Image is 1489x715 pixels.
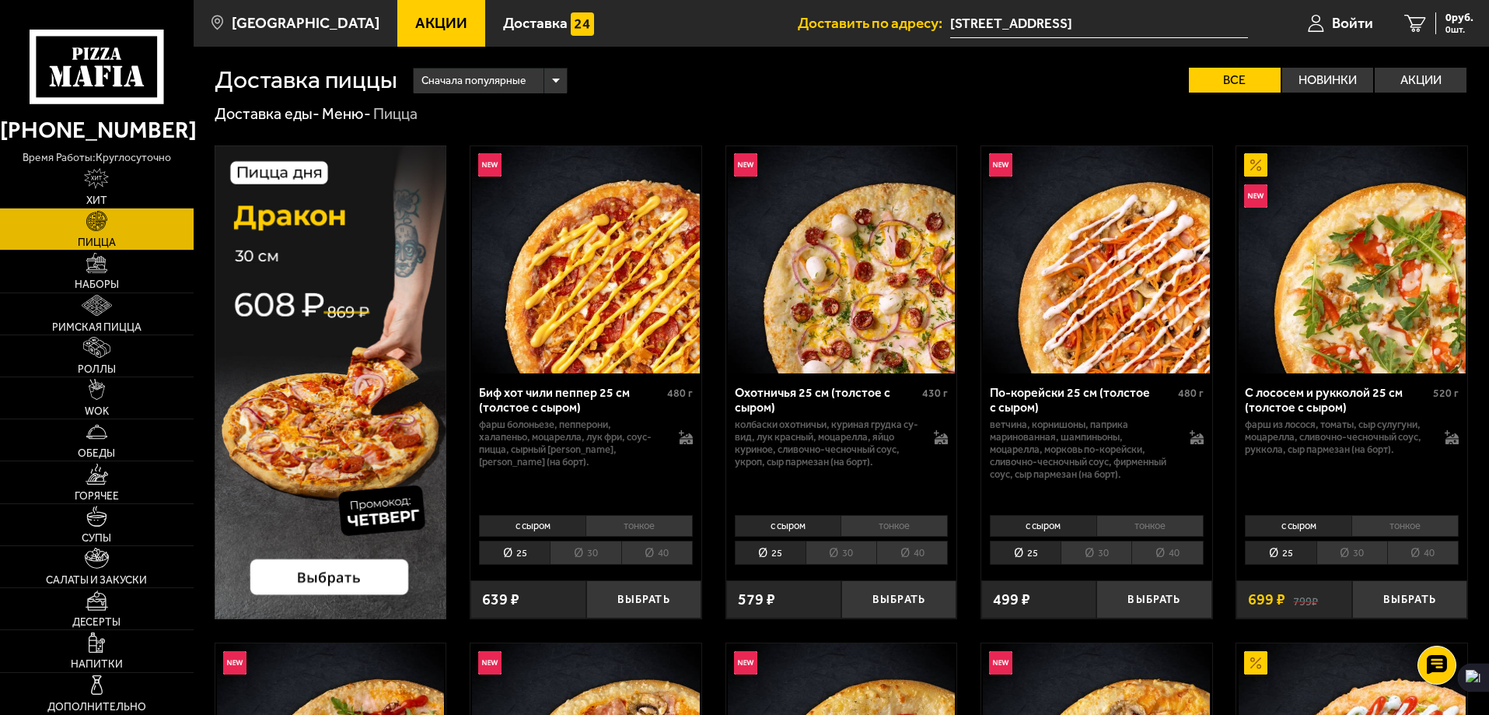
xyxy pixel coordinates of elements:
[52,322,142,333] span: Римская пицца
[1244,153,1267,177] img: Акционный
[1316,541,1387,565] li: 30
[82,533,111,544] span: Супы
[841,580,956,619] button: Выбрать
[990,385,1174,415] div: По-корейски 25 см (толстое с сыром)
[735,385,919,415] div: Охотничья 25 см (толстое с сыром)
[479,385,663,415] div: Биф хот чили пеппер 25 см (толстое с сыром)
[47,702,146,713] span: Дополнительно
[482,592,519,608] span: 639 ₽
[990,515,1096,537] li: с сыром
[215,68,397,93] h1: Доставка пиццы
[950,9,1248,38] span: Земледельческая улица, 14
[841,515,948,537] li: тонкое
[1387,541,1459,565] li: 40
[71,659,123,670] span: Напитки
[798,16,950,30] span: Доставить по адресу:
[1282,68,1374,93] label: Новинки
[922,387,948,400] span: 430 г
[586,580,701,619] button: Выбрать
[478,153,502,177] img: Новинка
[1293,592,1318,608] s: 799 ₽
[1445,25,1473,34] span: 0 шт.
[1332,16,1373,30] span: Войти
[78,448,115,459] span: Обеды
[75,279,119,290] span: Наборы
[1244,184,1267,208] img: Новинка
[46,575,147,586] span: Салаты и закуски
[806,541,876,565] li: 30
[472,146,699,373] img: Биф хот чили пеппер 25 см (толстое с сыром)
[989,153,1012,177] img: Новинка
[1245,541,1316,565] li: 25
[876,541,948,565] li: 40
[1244,651,1267,675] img: Акционный
[85,406,109,417] span: WOK
[981,146,1212,373] a: НовинкаПо-корейски 25 см (толстое с сыром)
[1096,580,1211,619] button: Выбрать
[78,364,116,375] span: Роллы
[1245,419,1429,456] p: фарш из лосося, томаты, сыр сулугуни, моцарелла, сливочно-чесночный соус, руккола, сыр пармезан (...
[232,16,379,30] span: [GEOGRAPHIC_DATA]
[470,146,701,373] a: НовинкаБиф хот чили пеппер 25 см (толстое с сыром)
[1375,68,1466,93] label: Акции
[983,146,1210,373] img: По-корейски 25 см (толстое с сыром)
[215,104,320,123] a: Доставка еды-
[322,104,371,123] a: Меню-
[373,104,418,124] div: Пицца
[993,592,1030,608] span: 499 ₽
[990,419,1174,481] p: ветчина, корнишоны, паприка маринованная, шампиньоны, моцарелла, морковь по-корейски, сливочно-че...
[75,491,119,502] span: Горячее
[479,515,585,537] li: с сыром
[735,419,919,468] p: колбаски охотничьи, куриная грудка су-вид, лук красный, моцарелла, яйцо куриное, сливочно-чесночн...
[728,146,955,373] img: Охотничья 25 см (толстое с сыром)
[1131,541,1203,565] li: 40
[585,515,693,537] li: тонкое
[550,541,620,565] li: 30
[734,153,757,177] img: Новинка
[950,9,1248,38] input: Ваш адрес доставки
[1433,387,1459,400] span: 520 г
[223,651,246,675] img: Новинка
[1445,12,1473,23] span: 0 руб.
[478,651,502,675] img: Новинка
[1236,146,1467,373] a: АкционныйНовинкаС лососем и рукколой 25 см (толстое с сыром)
[1178,387,1204,400] span: 480 г
[667,387,693,400] span: 480 г
[621,541,693,565] li: 40
[421,66,526,96] span: Сначала популярные
[738,592,775,608] span: 579 ₽
[479,419,663,468] p: фарш болоньезе, пепперони, халапеньо, моцарелла, лук фри, соус-пицца, сырный [PERSON_NAME], [PERS...
[1189,68,1281,93] label: Все
[1352,580,1467,619] button: Выбрать
[1245,385,1429,415] div: С лососем и рукколой 25 см (толстое с сыром)
[479,541,550,565] li: 25
[1351,515,1459,537] li: тонкое
[1061,541,1131,565] li: 30
[72,617,121,628] span: Десерты
[1245,515,1351,537] li: с сыром
[726,146,957,373] a: НовинкаОхотничья 25 см (толстое с сыром)
[571,12,594,36] img: 15daf4d41897b9f0e9f617042186c801.svg
[735,515,841,537] li: с сыром
[86,195,107,206] span: Хит
[735,541,806,565] li: 25
[1239,146,1466,373] img: С лососем и рукколой 25 см (толстое с сыром)
[989,651,1012,675] img: Новинка
[78,237,116,248] span: Пицца
[734,651,757,675] img: Новинка
[415,16,467,30] span: Акции
[990,541,1061,565] li: 25
[1096,515,1204,537] li: тонкое
[503,16,568,30] span: Доставка
[1248,592,1285,608] span: 699 ₽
